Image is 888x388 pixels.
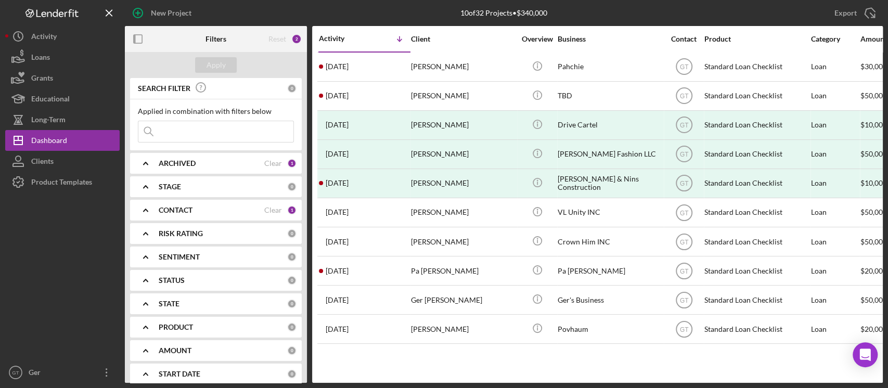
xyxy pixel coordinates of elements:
div: New Project [151,3,191,23]
button: Grants [5,68,120,88]
text: GT [679,209,688,216]
div: Applied in combination with filters below [138,107,294,115]
div: Loan [811,315,859,343]
div: Loan [811,140,859,168]
div: 0 [287,229,297,238]
a: Long-Term [5,109,120,130]
div: 0 [287,84,297,93]
div: Clear [264,206,282,214]
div: Loan [811,170,859,197]
div: [PERSON_NAME] [411,199,515,226]
text: GT [679,267,688,275]
time: 2025-02-10 16:05 [326,208,349,216]
div: Activity [31,26,57,49]
div: [PERSON_NAME] [411,315,515,343]
text: GT [679,151,688,158]
div: Loan [811,53,859,81]
time: 2025-03-27 14:28 [326,62,349,71]
text: GT [679,63,688,71]
button: Activity [5,26,120,47]
div: Standard Loan Checklist [704,82,808,110]
div: [PERSON_NAME] [411,82,515,110]
div: Activity [319,34,365,43]
b: RISK RATING [159,229,203,238]
div: Client [411,35,515,43]
div: 0 [287,276,297,285]
time: 2025-03-15 04:09 [326,92,349,100]
div: Loan [811,111,859,139]
div: Dashboard [31,130,67,153]
button: GTGer [PERSON_NAME] [5,362,120,383]
div: Loans [31,47,50,70]
div: Clients [31,151,54,174]
button: Product Templates [5,172,120,192]
div: Loan [811,286,859,314]
div: Open Intercom Messenger [853,342,878,367]
button: Educational [5,88,120,109]
div: Loan [811,82,859,110]
button: Export [824,3,883,23]
div: Long-Term [31,109,66,133]
div: Clear [264,159,282,167]
div: Pa [PERSON_NAME] [411,257,515,284]
time: 2025-02-08 04:57 [326,238,349,246]
b: STATUS [159,276,185,284]
b: AMOUNT [159,346,191,355]
div: [PERSON_NAME] [411,228,515,255]
b: STAGE [159,183,181,191]
time: 2025-02-14 16:54 [326,179,349,187]
b: Filters [205,35,226,43]
div: [PERSON_NAME] [411,53,515,81]
div: Business [558,35,662,43]
div: TBD [558,82,662,110]
div: Ger's Business [558,286,662,314]
div: Overview [518,35,557,43]
text: GT [679,326,688,333]
text: GT [12,370,19,376]
div: Educational [31,88,70,112]
button: Dashboard [5,130,120,151]
text: GT [679,296,688,304]
div: Ger [PERSON_NAME] [411,286,515,314]
div: Standard Loan Checklist [704,170,808,197]
div: Standard Loan Checklist [704,53,808,81]
div: 1 [287,159,297,168]
div: Crown Him INC [558,228,662,255]
time: 2025-01-23 18:59 [326,296,349,304]
div: Drive Cartel [558,111,662,139]
b: START DATE [159,370,200,378]
div: [PERSON_NAME] Fashion LLC [558,140,662,168]
div: Standard Loan Checklist [704,286,808,314]
div: Pahchie [558,53,662,81]
div: Standard Loan Checklist [704,228,808,255]
div: Apply [207,57,226,73]
button: Clients [5,151,120,172]
div: 0 [287,252,297,262]
div: Povhaum [558,315,662,343]
text: GT [679,122,688,129]
div: Pa [PERSON_NAME] [558,257,662,284]
div: Standard Loan Checklist [704,140,808,168]
div: 0 [287,299,297,308]
b: SEARCH FILTER [138,84,190,93]
button: Loans [5,47,120,68]
div: Standard Loan Checklist [704,257,808,284]
div: Product Templates [31,172,92,195]
b: PRODUCT [159,323,193,331]
b: STATE [159,300,179,308]
div: 1 [287,205,297,215]
button: New Project [125,3,202,23]
div: 0 [287,346,297,355]
b: SENTIMENT [159,253,200,261]
div: Contact [664,35,703,43]
div: [PERSON_NAME] [411,170,515,197]
b: ARCHIVED [159,159,196,167]
b: CONTACT [159,206,192,214]
text: GT [679,180,688,187]
div: 0 [287,182,297,191]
